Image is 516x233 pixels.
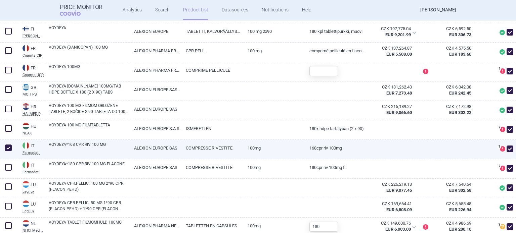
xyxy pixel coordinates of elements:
[433,26,472,32] div: CZK 6,592.50
[49,122,129,134] a: VOYDEYA 100 MG FILMTABLETTA
[23,209,44,213] abbr: Legilux
[428,23,480,41] a: CZK 6,592.50EUR 306.73
[49,103,129,115] a: VOYDEYA 100 MG FILMOM OBLOŽENE TABLETE, 2 BOČICE S 90 TABLETA OD 100 MG
[23,131,44,135] abbr: NEAK
[23,229,44,232] abbr: NHCI Medicijnkosten
[49,64,129,76] a: VOYDEYA 100MG
[23,142,29,149] img: Italy
[129,23,181,40] a: ALEXION EUROPE
[23,73,44,77] abbr: Cnamts UCD
[497,145,501,149] span: ?
[17,200,44,213] a: LULULegilux
[129,159,181,176] a: ALEXION EUROPE SAS
[23,200,44,208] div: LU
[23,162,44,169] div: IT
[17,103,44,116] a: HRHRHALMED PCL SUMMARY
[23,220,29,227] img: Netherlands
[49,200,129,212] a: VOYDEYA CPR.PELLIC. 50 MG 1*90 CPR.(FLACON PEHD) + 1*90 CPR.(FLACON PEHD)
[181,23,243,40] a: TABLETTI, KALVOPÄÄLLYSTEINEN
[23,93,44,96] abbr: MOH PS
[428,43,480,60] a: CZK 4,575.50EUR 183.60
[497,223,501,227] span: ?
[386,52,412,57] strong: EUR 5,508.00
[371,220,411,232] abbr: SP-CAU-010 Nizozemsko nehrazené LP
[386,188,412,193] strong: EUR 9,077.45
[449,207,471,212] strong: EUR 226.94
[17,161,44,174] a: ITITFarmadati
[23,142,44,150] div: IT
[23,103,44,111] div: HR
[181,62,243,78] a: COMPRIMÉ PELLICULÉ
[60,10,90,16] span: COGVIO
[181,140,243,156] a: COMPRESSE RIVESTITE
[449,52,471,57] strong: EUR 183.60
[385,32,411,37] strong: EUR 9,201.99
[49,219,129,231] a: VOYDEYA TABLET FILMOMHULD 100MG
[49,180,129,192] a: VOYDEYA CPR.PELLIC. 100 MG 2*90 CPR.(FLACON PEHD)
[243,43,304,59] a: 100 mg
[386,110,412,115] strong: EUR 9,066.60
[372,104,412,110] div: CZK 215,189.27
[23,200,29,207] img: Luxembourg
[372,104,412,116] abbr: SP-CAU-010 Chorvatsko
[433,220,472,226] div: CZK 4,986.69
[181,159,243,176] a: COMPRESSE RIVESTITE
[23,123,44,130] div: HU
[23,181,29,188] img: Luxembourg
[129,81,181,98] a: ALEXION EUROPE SAS, [GEOGRAPHIC_DATA]
[23,64,29,71] img: France
[17,219,44,232] a: NLNLNHCI Medicijnkosten
[449,227,471,232] strong: EUR 200.10
[60,4,102,10] strong: Price Monitor
[23,162,29,168] img: Italy
[497,67,501,71] span: ?
[428,81,480,99] a: CZK 6,042.08EUR 242.45
[428,179,480,196] a: CZK 7,540.64EUR 302.58
[433,201,472,207] div: CZK 5,655.48
[449,91,471,96] strong: EUR 242.45
[386,91,412,96] strong: EUR 7,273.48
[129,62,181,78] a: ALEXION PHARMA FRANCE
[23,25,44,33] div: FI
[17,64,44,77] a: FRFRCnamts UCD
[23,25,29,32] img: Finland
[428,198,480,216] a: CZK 5,655.48EUR 226.94
[60,4,102,16] a: Price MonitorCOGVIO
[497,164,501,168] span: ?
[304,159,366,176] a: 180CPR RIV 100MG FL
[372,181,412,193] abbr: SP-CAU-010 Lucembursko
[23,64,44,72] div: FR
[385,227,411,232] strong: EUR 6,003.00
[23,190,44,193] abbr: Legilux
[372,45,412,51] div: CZK 137,264.87
[243,159,304,176] a: 100MG
[367,23,420,43] div: CZK 197,775.04EUR 9,201.99
[428,101,480,118] a: CZK 7,172.98EUR 302.22
[372,84,412,90] div: CZK 181,262.40
[17,25,44,38] a: FIFI[PERSON_NAME]
[497,125,501,129] span: ?
[17,122,44,135] a: HUHUNEAK
[17,180,44,193] a: LULULegilux
[49,161,129,173] a: VOYDEYA*180 CPR RIV 100 MG FLACONE
[17,141,44,155] a: ITITFarmadati
[371,26,411,38] abbr: SP-CAU-010 Finsko Kela LP vydané na recept a PZLÚ
[372,45,412,57] abbr: SP-CAU-010 Francie
[433,104,472,110] div: CZK 7,172.98
[181,120,243,137] a: ISMERETLEN
[371,220,411,226] div: CZK 149,600.76
[181,43,243,59] a: CPR PELL
[49,141,129,154] a: VOYDEYA*168 CPR RIV 100 MG
[17,44,44,57] a: FRFRCnamts CIP
[449,188,471,193] strong: EUR 302.58
[386,207,412,212] strong: EUR 6,808.09
[304,43,366,59] a: COMPRIMÉ PELLICULÉ EN FLACON (PEHD) BOITE DE 180 (2 X 90) COMPRIMÉS (B/1)
[49,25,129,37] a: VOYDEYA
[23,103,29,110] img: Croatia
[129,120,181,137] a: ALEXION EUROPE S.A.S.
[23,84,44,91] div: GR
[129,101,181,117] a: ALEXION EUROPE SAS
[433,45,472,51] div: CZK 4,575.50
[372,201,412,213] abbr: SP-CAU-010 Lucembursko
[23,112,44,116] abbr: HALMED PCL SUMMARY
